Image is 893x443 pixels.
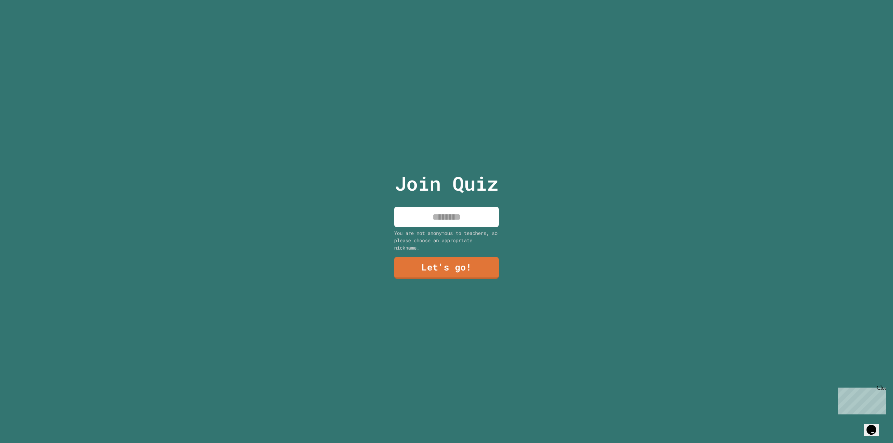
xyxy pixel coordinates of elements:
div: Chat with us now!Close [3,3,48,44]
iframe: chat widget [864,415,886,436]
iframe: chat widget [835,385,886,414]
div: You are not anonymous to teachers, so please choose an appropriate nickname. [394,229,499,251]
p: Join Quiz [395,169,498,198]
a: Let's go! [394,257,499,279]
